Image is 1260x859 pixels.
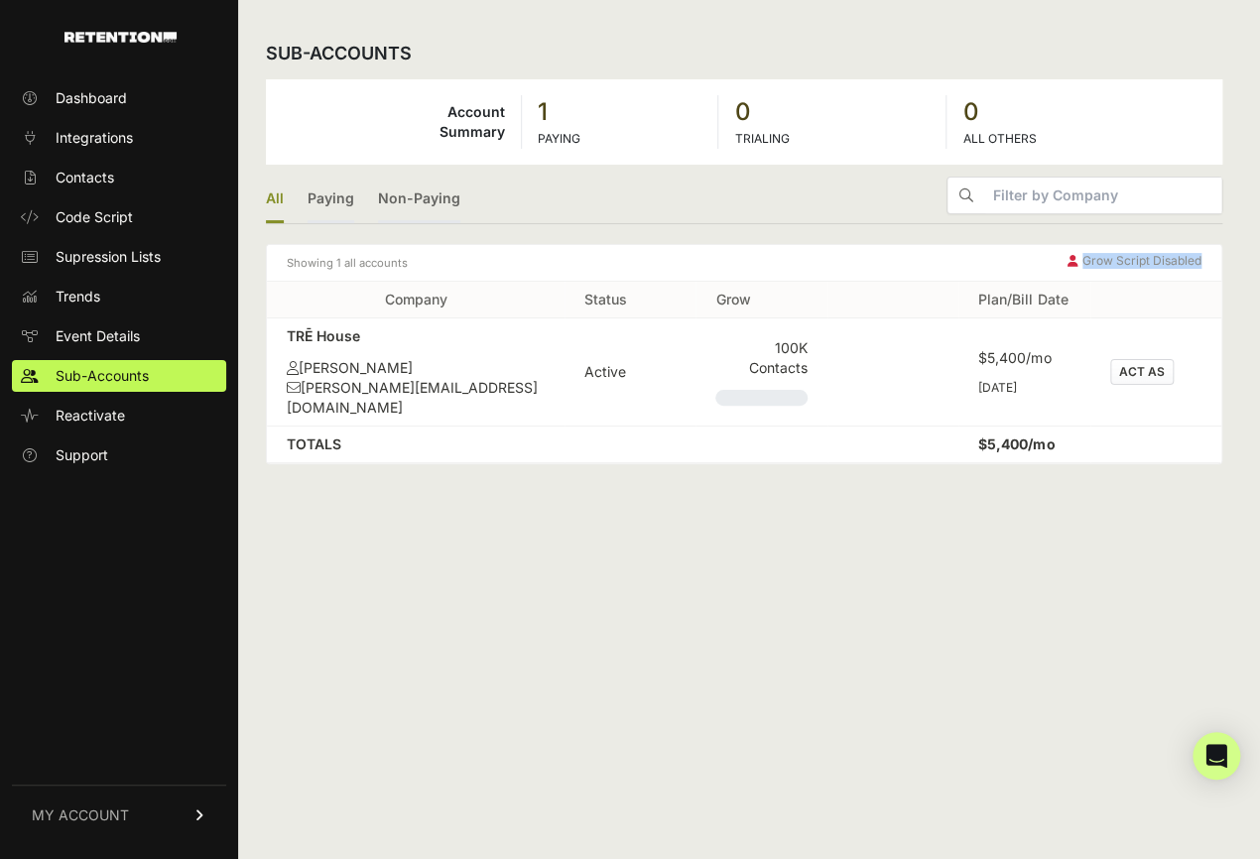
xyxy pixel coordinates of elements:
label: TRIALING [734,131,789,146]
div: Open Intercom Messenger [1193,732,1240,780]
input: Filter by Company [985,178,1221,213]
a: Dashboard [12,82,226,114]
a: Integrations [12,122,226,154]
div: TRĒ House [287,326,545,346]
td: Account Summary [266,95,521,149]
span: Support [56,445,108,465]
strong: $5,400/mo [978,435,1055,452]
a: Code Script [12,201,226,233]
span: Supression Lists [56,247,161,267]
span: Trends [56,287,100,307]
small: Showing 1 all accounts [287,253,408,273]
span: Event Details [56,326,140,346]
div: Plan Usage: 0% [715,390,807,406]
th: Grow [695,282,826,318]
img: Retention.com [64,32,177,43]
h2: Sub-accounts [266,40,412,67]
label: PAYING [538,131,580,146]
div: [PERSON_NAME][EMAIL_ADDRESS][DOMAIN_NAME] [287,378,545,418]
div: $5,400/mo [978,348,1070,368]
span: Reactivate [56,406,125,426]
label: ALL OTHERS [962,131,1036,146]
td: TOTALS [267,427,565,463]
a: Reactivate [12,400,226,431]
a: Supression Lists [12,241,226,273]
a: Non-Paying [378,177,460,223]
a: Support [12,439,226,471]
a: Sub-Accounts [12,360,226,392]
strong: 0 [962,96,1206,128]
a: Trends [12,281,226,312]
th: Status [565,282,695,318]
div: Grow Script Disabled [1068,253,1201,273]
span: Code Script [56,207,133,227]
div: [DATE] [978,380,1070,396]
span: Dashboard [56,88,127,108]
span: MY ACCOUNT [32,805,129,825]
div: 100K Contacts [715,338,807,378]
strong: 1 [538,96,702,128]
a: Paying [308,177,354,223]
span: Sub-Accounts [56,366,149,386]
div: [PERSON_NAME] [287,358,545,378]
a: Contacts [12,162,226,193]
strong: 0 [734,96,930,128]
button: ACT AS [1110,359,1174,385]
th: Company [267,282,565,318]
a: Event Details [12,320,226,352]
td: Active [565,318,695,427]
th: Plan/Bill Date [958,282,1089,318]
span: Integrations [56,128,133,148]
a: MY ACCOUNT [12,785,226,845]
span: Contacts [56,168,114,187]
